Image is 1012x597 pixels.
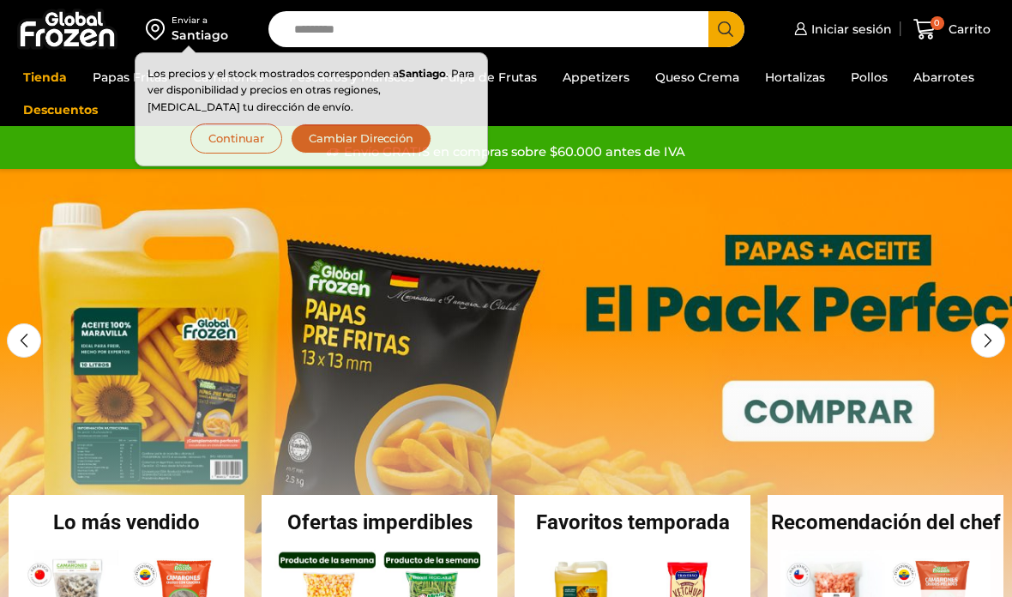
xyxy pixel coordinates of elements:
button: Continuar [190,124,282,154]
a: Queso Crema [647,61,748,93]
strong: Santiago [399,67,446,80]
button: Search button [708,11,744,47]
span: Iniciar sesión [807,21,892,38]
a: Pollos [842,61,896,93]
a: Pulpa de Frutas [431,61,545,93]
a: 0 Carrito [909,9,995,50]
h2: Ofertas imperdibles [262,512,497,533]
div: Previous slide [7,323,41,358]
h2: Recomendación del chef [768,512,1003,533]
a: Papas Fritas [84,61,176,93]
button: Cambiar Dirección [291,124,431,154]
a: Descuentos [15,93,106,126]
a: Iniciar sesión [790,12,892,46]
span: Carrito [944,21,991,38]
h2: Favoritos temporada [515,512,750,533]
div: Enviar a [172,15,228,27]
a: Hortalizas [756,61,834,93]
div: Next slide [971,323,1005,358]
a: Tienda [15,61,75,93]
img: address-field-icon.svg [146,15,172,44]
p: Los precios y el stock mostrados corresponden a . Para ver disponibilidad y precios en otras regi... [148,65,475,115]
a: Abarrotes [905,61,983,93]
a: Appetizers [554,61,638,93]
h2: Lo más vendido [9,512,244,533]
div: Santiago [172,27,228,44]
span: 0 [931,16,944,30]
